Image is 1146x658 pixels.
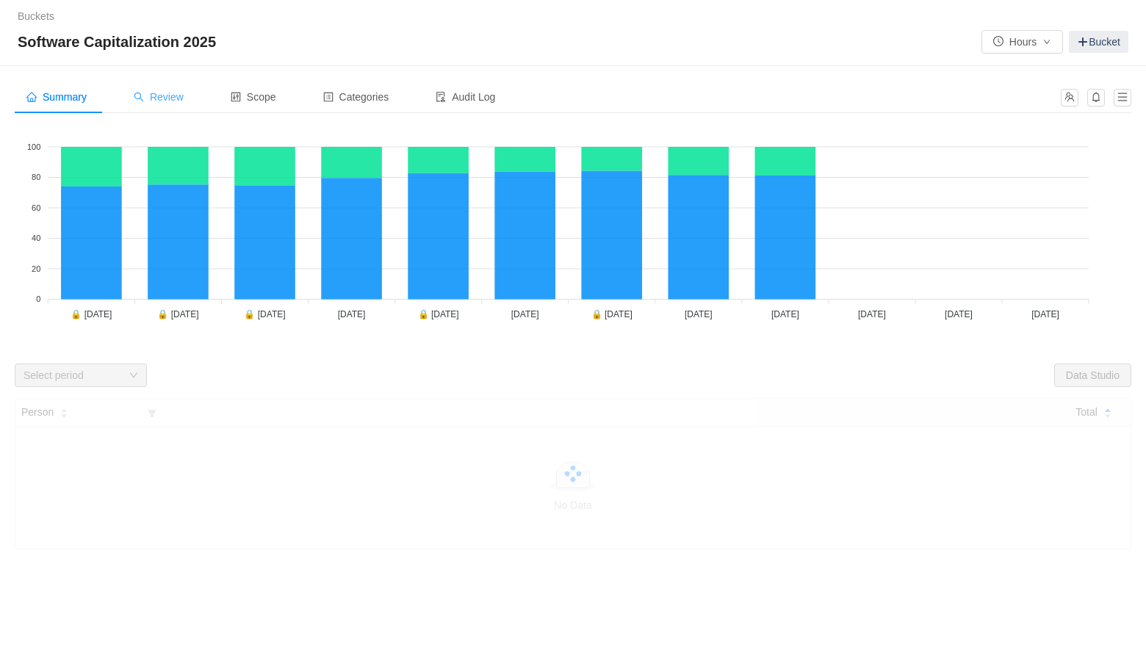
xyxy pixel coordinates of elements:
[1031,309,1059,319] tspan: [DATE]
[685,309,713,319] tspan: [DATE]
[134,91,184,103] span: Review
[511,309,539,319] tspan: [DATE]
[231,92,241,102] i: icon: control
[858,309,886,319] tspan: [DATE]
[771,309,799,319] tspan: [DATE]
[134,92,144,102] i: icon: search
[157,308,198,319] tspan: 🔒 [DATE]
[26,91,87,103] span: Summary
[1114,89,1131,106] button: icon: menu
[418,308,459,319] tspan: 🔒 [DATE]
[244,308,285,319] tspan: 🔒 [DATE]
[231,91,276,103] span: Scope
[32,173,40,181] tspan: 80
[18,30,225,54] span: Software Capitalization 2025
[1061,89,1078,106] button: icon: team
[591,308,633,319] tspan: 🔒 [DATE]
[71,308,112,319] tspan: 🔒 [DATE]
[436,92,446,102] i: icon: audit
[945,309,973,319] tspan: [DATE]
[18,10,54,22] a: Buckets
[24,368,122,383] div: Select period
[32,234,40,242] tspan: 40
[1069,31,1128,53] a: Bucket
[338,309,366,319] tspan: [DATE]
[1087,89,1105,106] button: icon: bell
[129,371,138,381] i: icon: down
[36,294,40,303] tspan: 0
[32,203,40,212] tspan: 60
[27,142,40,151] tspan: 100
[323,91,389,103] span: Categories
[436,91,495,103] span: Audit Log
[323,92,334,102] i: icon: profile
[26,92,37,102] i: icon: home
[981,30,1063,54] button: icon: clock-circleHoursicon: down
[32,264,40,273] tspan: 20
